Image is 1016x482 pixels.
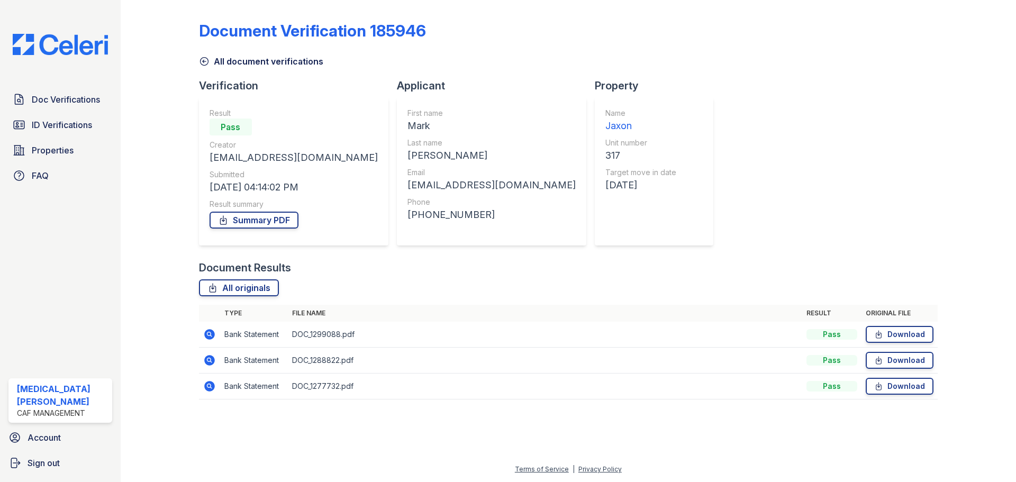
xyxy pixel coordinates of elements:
div: First name [407,108,576,119]
td: DOC_1288822.pdf [288,348,802,374]
span: Sign out [28,457,60,469]
a: Privacy Policy [578,465,622,473]
td: Bank Statement [220,374,288,399]
td: Bank Statement [220,348,288,374]
td: DOC_1277732.pdf [288,374,802,399]
div: 317 [605,148,676,163]
th: Result [802,305,861,322]
div: Property [595,78,722,93]
div: Submitted [210,169,378,180]
div: [MEDICAL_DATA][PERSON_NAME] [17,383,108,408]
div: Pass [806,381,857,392]
div: Target move in date [605,167,676,178]
a: Download [866,352,933,369]
a: ID Verifications [8,114,112,135]
th: Type [220,305,288,322]
a: Account [4,427,116,448]
div: Document Results [199,260,291,275]
div: [EMAIL_ADDRESS][DOMAIN_NAME] [210,150,378,165]
div: Unit number [605,138,676,148]
div: Pass [806,355,857,366]
th: Original file [861,305,938,322]
div: [PHONE_NUMBER] [407,207,576,222]
div: Result summary [210,199,378,210]
a: Doc Verifications [8,89,112,110]
a: Download [866,378,933,395]
div: Last name [407,138,576,148]
span: FAQ [32,169,49,182]
td: DOC_1299088.pdf [288,322,802,348]
td: Bank Statement [220,322,288,348]
a: Terms of Service [515,465,569,473]
div: Document Verification 185946 [199,21,426,40]
div: Phone [407,197,576,207]
span: Account [28,431,61,444]
span: Doc Verifications [32,93,100,106]
a: All originals [199,279,279,296]
span: Properties [32,144,74,157]
div: Verification [199,78,397,93]
div: Pass [210,119,252,135]
img: CE_Logo_Blue-a8612792a0a2168367f1c8372b55b34899dd931a85d93a1a3d3e32e68fde9ad4.png [4,34,116,55]
div: Jaxon [605,119,676,133]
div: [PERSON_NAME] [407,148,576,163]
a: Sign out [4,452,116,474]
a: All document verifications [199,55,323,68]
div: | [573,465,575,473]
a: Properties [8,140,112,161]
a: Download [866,326,933,343]
div: Result [210,108,378,119]
div: Mark [407,119,576,133]
a: FAQ [8,165,112,186]
div: [DATE] 04:14:02 PM [210,180,378,195]
div: [EMAIL_ADDRESS][DOMAIN_NAME] [407,178,576,193]
div: Creator [210,140,378,150]
th: File name [288,305,802,322]
a: Summary PDF [210,212,298,229]
div: [DATE] [605,178,676,193]
div: Email [407,167,576,178]
div: Name [605,108,676,119]
div: Pass [806,329,857,340]
div: Applicant [397,78,595,93]
span: ID Verifications [32,119,92,131]
a: Name Jaxon [605,108,676,133]
div: CAF Management [17,408,108,419]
